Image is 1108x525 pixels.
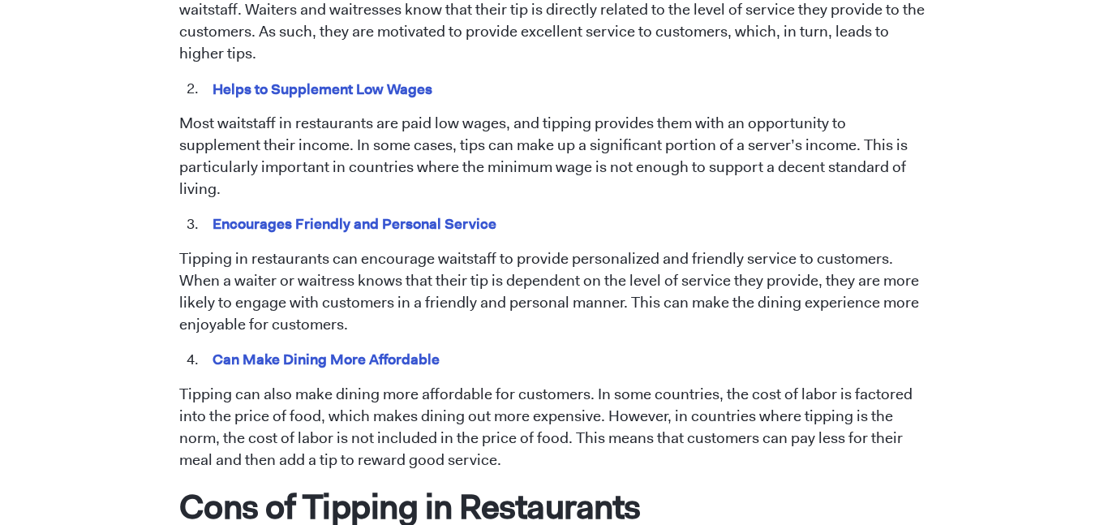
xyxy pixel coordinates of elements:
[210,211,500,236] mark: Encourages Friendly and Personal Service
[179,248,930,336] p: Tipping in restaurants can encourage waitstaff to provide personalized and friendly service to cu...
[210,346,443,372] mark: Can Make Dining More Affordable
[210,76,436,101] mark: Helps to Supplement Low Wages
[179,384,930,471] p: Tipping can also make dining more affordable for customers. In some countries, the cost of labor ...
[179,113,930,200] p: Most waitstaff in restaurants are paid low wages, and tipping provides them with an opportunity t...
